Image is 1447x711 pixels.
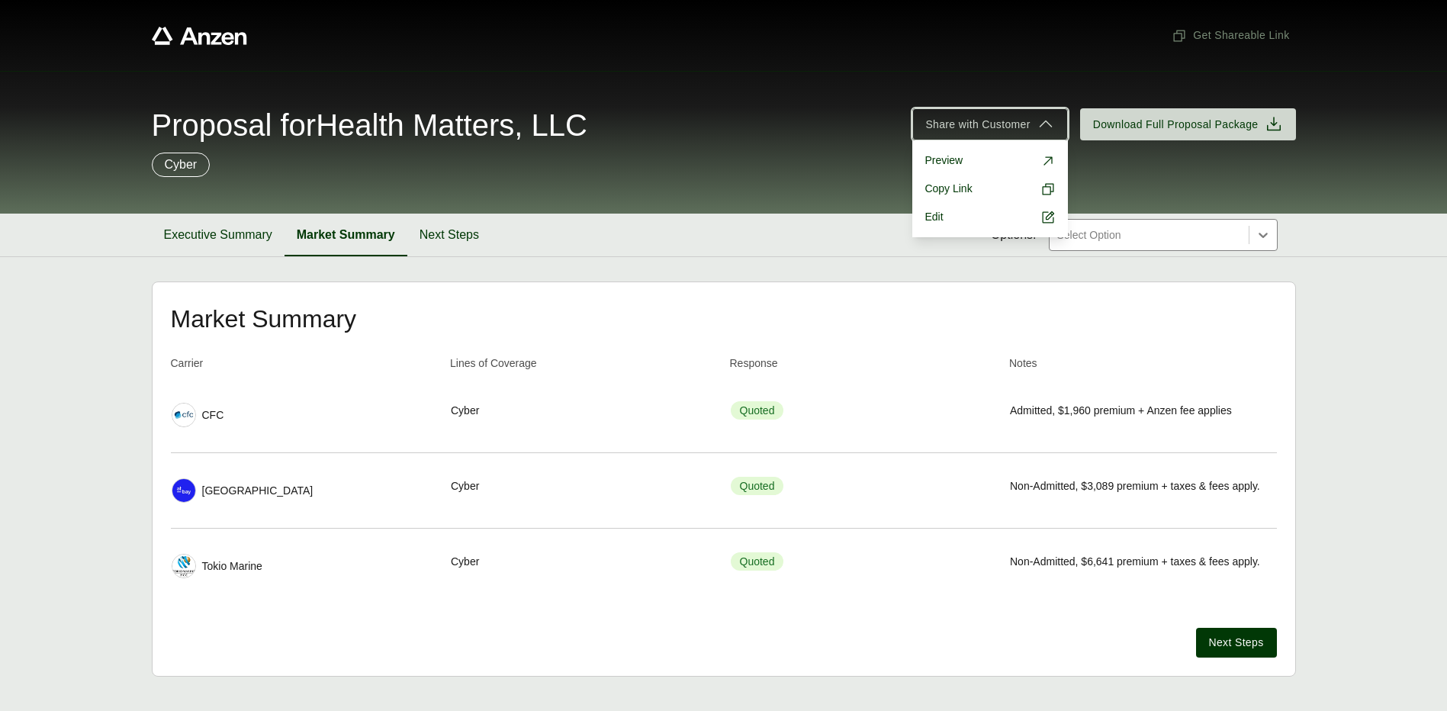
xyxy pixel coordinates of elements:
[451,554,479,570] span: Cyber
[202,483,314,499] span: [GEOGRAPHIC_DATA]
[918,203,1061,231] a: Edit
[407,214,491,256] button: Next Steps
[731,477,784,495] span: Quoted
[731,401,784,420] span: Quoted
[1010,478,1260,494] span: Non-Admitted, $3,089 premium + taxes & fees apply.
[1172,27,1289,43] span: Get Shareable Link
[924,153,963,169] span: Preview
[912,108,1067,140] button: Share with Customer
[730,355,998,378] th: Response
[171,307,1277,331] h2: Market Summary
[202,407,224,423] span: CFC
[172,404,195,426] img: CFC logo
[1080,108,1296,140] button: Download Full Proposal Package
[918,146,1061,175] a: Preview
[1093,117,1259,133] span: Download Full Proposal Package
[172,555,195,577] img: Tokio Marine logo
[1010,554,1260,570] span: Non-Admitted, $6,641 premium + taxes & fees apply.
[1009,355,1277,378] th: Notes
[1196,628,1277,658] button: Next Steps
[165,156,198,174] p: Cyber
[924,209,943,225] span: Edit
[918,175,1061,203] button: Copy Link
[172,479,195,502] img: At-Bay logo
[171,355,439,378] th: Carrier
[925,117,1030,133] span: Share with Customer
[152,214,285,256] button: Executive Summary
[451,478,479,494] span: Cyber
[924,181,972,197] span: Copy Link
[451,403,479,419] span: Cyber
[152,27,247,45] a: Anzen website
[152,110,587,140] span: Proposal for Health Matters, LLC
[731,552,784,571] span: Quoted
[1166,21,1295,50] button: Get Shareable Link
[202,558,262,574] span: Tokio Marine
[1010,403,1232,419] span: Admitted, $1,960 premium + Anzen fee applies
[1209,635,1264,651] span: Next Steps
[450,355,718,378] th: Lines of Coverage
[285,214,407,256] button: Market Summary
